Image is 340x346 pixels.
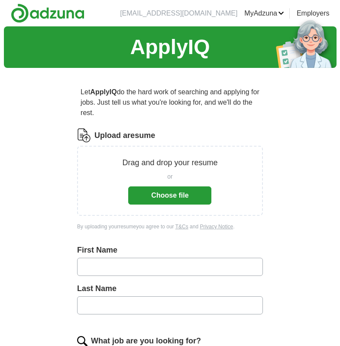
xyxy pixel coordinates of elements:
label: Last Name [77,283,263,295]
label: Upload a resume [94,130,155,141]
img: Adzuna logo [11,3,84,23]
span: or [167,172,172,181]
button: Choose file [128,186,211,205]
p: Drag and drop your resume [122,157,217,169]
label: First Name [77,244,263,256]
img: CV Icon [77,128,91,142]
li: [EMAIL_ADDRESS][DOMAIN_NAME] [120,8,237,19]
strong: ApplyIQ [90,88,117,96]
h1: ApplyIQ [130,32,210,63]
p: Let do the hard work of searching and applying for jobs. Just tell us what you're looking for, an... [77,83,263,122]
a: Privacy Notice [200,224,233,230]
a: T&Cs [175,224,188,230]
div: By uploading your resume you agree to our and . [77,223,263,231]
a: Employers [297,8,330,19]
a: MyAdzuna [244,8,284,19]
